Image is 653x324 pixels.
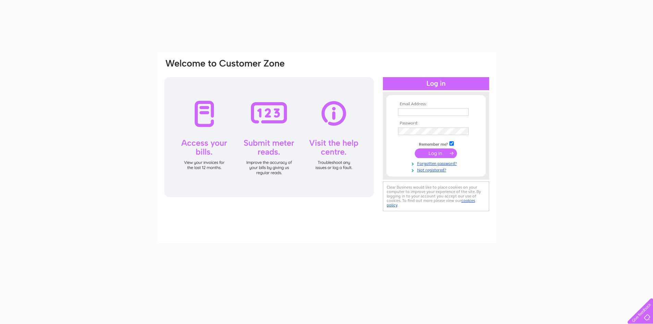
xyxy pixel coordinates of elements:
[396,102,476,107] th: Email Address:
[396,121,476,126] th: Password:
[383,181,489,211] div: Clear Business would like to place cookies on your computer to improve your experience of the sit...
[387,198,475,207] a: cookies policy
[396,140,476,147] td: Remember me?
[398,166,476,173] a: Not registered?
[415,148,457,158] input: Submit
[398,160,476,166] a: Forgotten password?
